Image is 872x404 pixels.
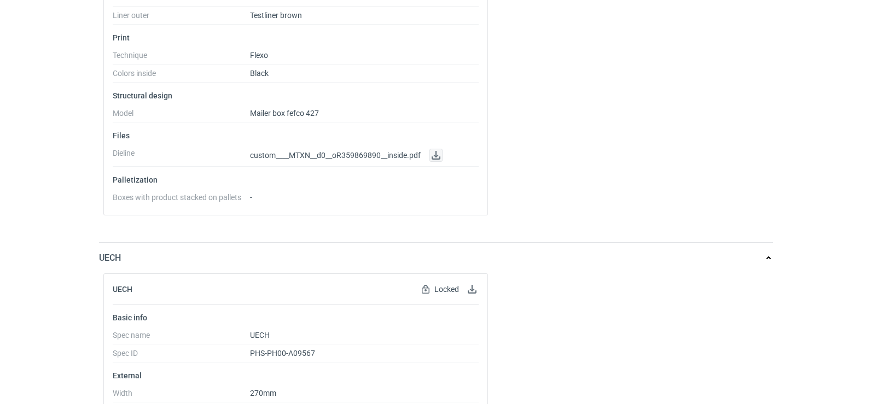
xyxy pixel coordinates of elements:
dt: Colors inside [113,69,250,83]
p: Palletization [113,175,479,184]
div: Locked [419,283,461,296]
dt: Liner outer [113,11,250,25]
dt: Model [113,109,250,122]
span: UECH [250,331,270,339]
span: Flexo [250,51,268,60]
dt: Spec name [113,331,250,344]
span: Black [250,69,269,78]
h2: UECH [113,285,132,294]
span: custom____MTXN__d0__oR359869890__inside.pdf [250,151,421,160]
span: PHS-PH00-A09567 [250,349,315,358]
span: Mailer box fefco 427 [250,109,319,118]
p: Files [113,131,479,140]
dt: Dieline [113,149,250,167]
p: Print [113,33,479,42]
dt: Boxes with product stacked on pallets [113,193,250,206]
p: External [113,371,479,380]
span: 270mm [250,389,276,397]
span: Testliner brown [250,11,302,20]
dt: Technique [113,51,250,65]
p: Basic info [113,313,479,322]
span: - [250,193,252,202]
dt: Width [113,389,250,402]
p: Structural design [113,91,479,100]
dt: Spec ID [113,349,250,362]
button: Download specification [466,283,479,296]
p: UECH [99,251,121,265]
